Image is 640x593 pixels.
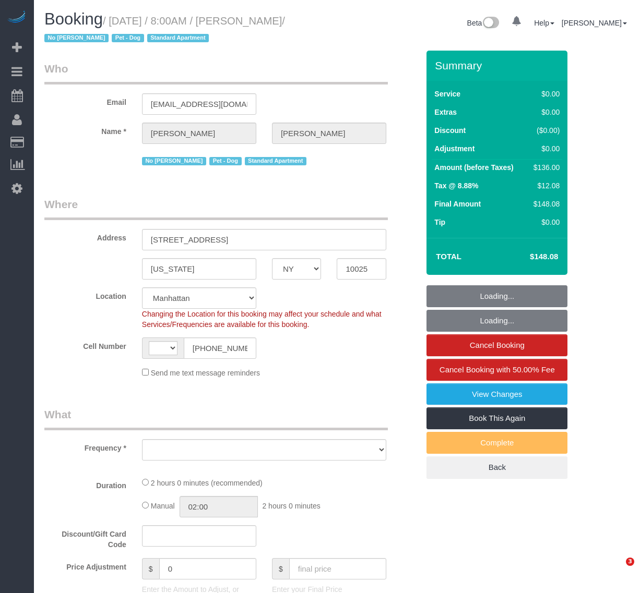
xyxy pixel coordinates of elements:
small: / [DATE] / 8:00AM / [PERSON_NAME] [44,15,285,44]
img: New interface [482,17,499,30]
span: Changing the Location for this booking may affect your schedule and what Services/Frequencies are... [142,310,382,329]
legend: Who [44,61,388,84]
span: Manual [151,502,175,510]
a: Back [426,456,567,478]
span: / [44,15,285,44]
a: Book This Again [426,407,567,429]
label: Name * [37,123,134,137]
div: ($0.00) [529,125,560,136]
label: Discount [434,125,466,136]
label: Cell Number [37,337,134,352]
input: final price [289,558,386,579]
label: Extras [434,107,457,117]
label: Duration [37,477,134,491]
label: Address [37,229,134,243]
div: $0.00 [529,217,560,227]
input: Cell Number [184,337,256,359]
img: Automaid Logo [6,10,27,25]
div: $0.00 [529,143,560,154]
input: City [142,258,256,280]
span: $ [272,558,289,579]
div: $12.08 [529,180,560,191]
label: Tip [434,217,445,227]
label: Tax @ 8.88% [434,180,478,191]
a: Cancel Booking [426,334,567,356]
label: Frequency * [37,439,134,453]
span: Standard Apartment [245,157,307,165]
span: 3 [626,558,634,566]
div: $0.00 [529,107,560,117]
legend: What [44,407,388,430]
input: Zip Code [337,258,386,280]
legend: Where [44,197,388,220]
span: Standard Apartment [147,34,209,42]
label: Location [37,287,134,301]
div: $0.00 [529,89,560,99]
iframe: Intercom live chat [605,558,630,583]
span: Send me text message reminders [151,369,260,377]
span: Cancel Booking with 50.00% Fee [440,365,555,374]
span: Booking [44,10,103,28]
h4: $148.08 [499,252,558,261]
input: Last Name [272,123,386,144]
label: Service [434,89,460,99]
span: 2 hours 0 minutes (recommended) [151,479,263,487]
a: [PERSON_NAME] [562,19,627,27]
span: Pet - Dog [209,157,241,165]
label: Email [37,93,134,107]
div: $136.00 [529,162,560,173]
span: No [PERSON_NAME] [44,34,109,42]
a: View Changes [426,383,567,405]
input: Email [142,93,256,115]
div: $148.08 [529,199,560,209]
label: Discount/Gift Card Code [37,525,134,550]
span: Pet - Dog [112,34,144,42]
label: Adjustment [434,143,475,154]
strong: Total [436,252,461,261]
label: Price Adjustment [37,558,134,572]
input: First Name [142,123,256,144]
label: Final Amount [434,199,481,209]
a: Beta [467,19,500,27]
h3: Summary [435,59,562,71]
label: Amount (before Taxes) [434,162,513,173]
a: Cancel Booking with 50.00% Fee [426,359,567,381]
span: No [PERSON_NAME] [142,157,206,165]
span: 2 hours 0 minutes [262,502,320,510]
span: $ [142,558,159,579]
a: Help [534,19,554,27]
